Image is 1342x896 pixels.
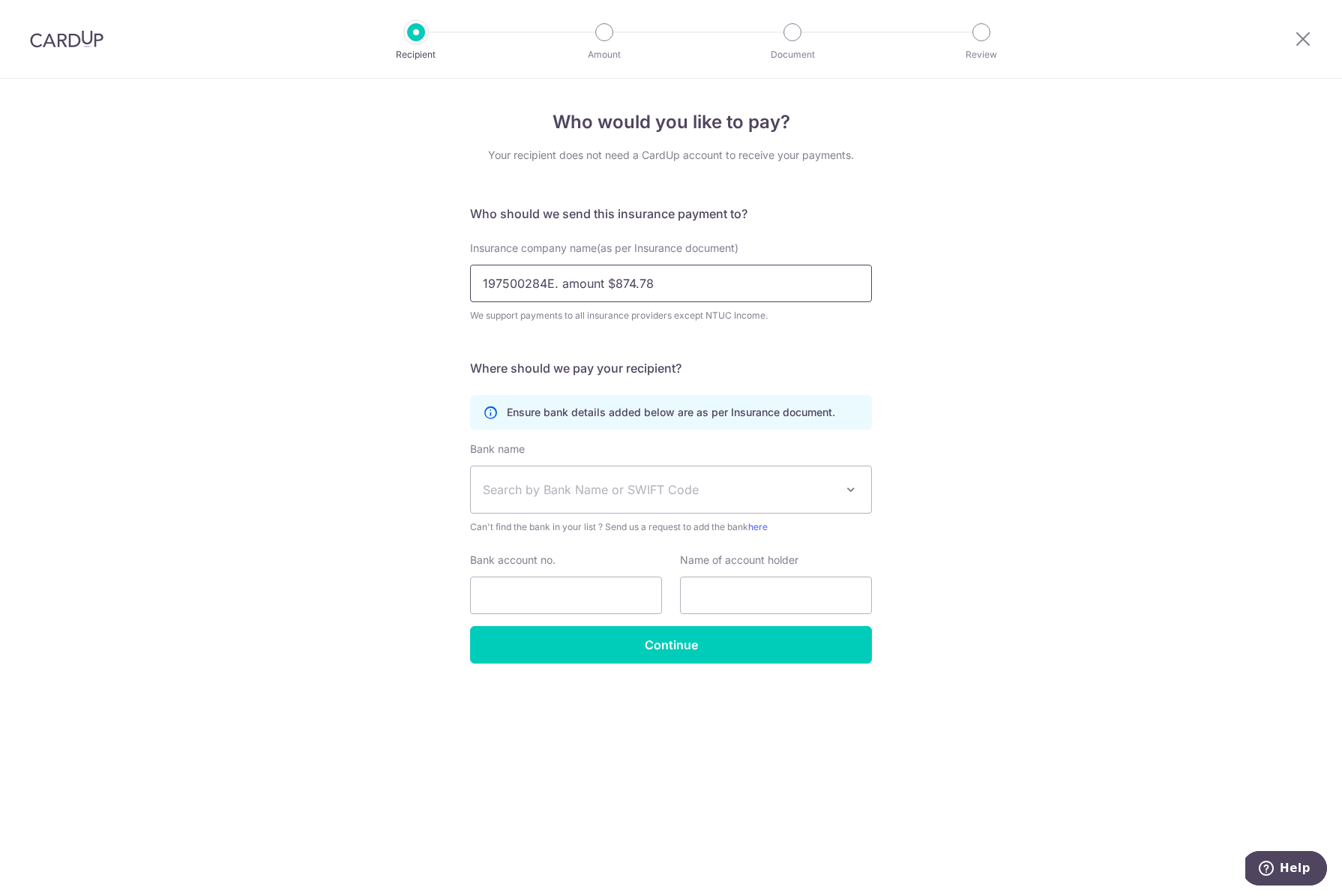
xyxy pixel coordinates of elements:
[470,626,872,664] input: Continue
[470,148,872,163] div: Your recipient does not need a CardUp account to receive your payments.
[470,205,872,223] h5: Who should we send this insurance payment to?
[470,553,556,568] label: Bank account no.
[549,47,660,62] p: Amount
[470,359,872,377] h5: Where should we pay your recipient?
[361,47,472,62] p: Recipient
[34,10,65,24] span: Help
[30,30,103,48] img: CardUp
[470,241,738,254] span: Insurance company name(as per Insurance document)
[737,47,848,62] p: Document
[748,521,768,532] a: here
[470,442,525,457] label: Bank name
[680,553,798,568] label: Name of account holder
[483,481,835,499] span: Search by Bank Name or SWIFT Code
[507,405,835,420] p: Ensure bank details added below are as per Insurance document.
[1245,851,1327,889] iframe: Opens a widget where you can find more information
[470,109,872,136] h4: Who would you like to pay?
[926,47,1037,62] p: Review
[470,520,872,535] span: Can't find the bank in your list ? Send us a request to add the bank
[470,308,872,323] div: We support payments to all insurance providers except NTUC Income.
